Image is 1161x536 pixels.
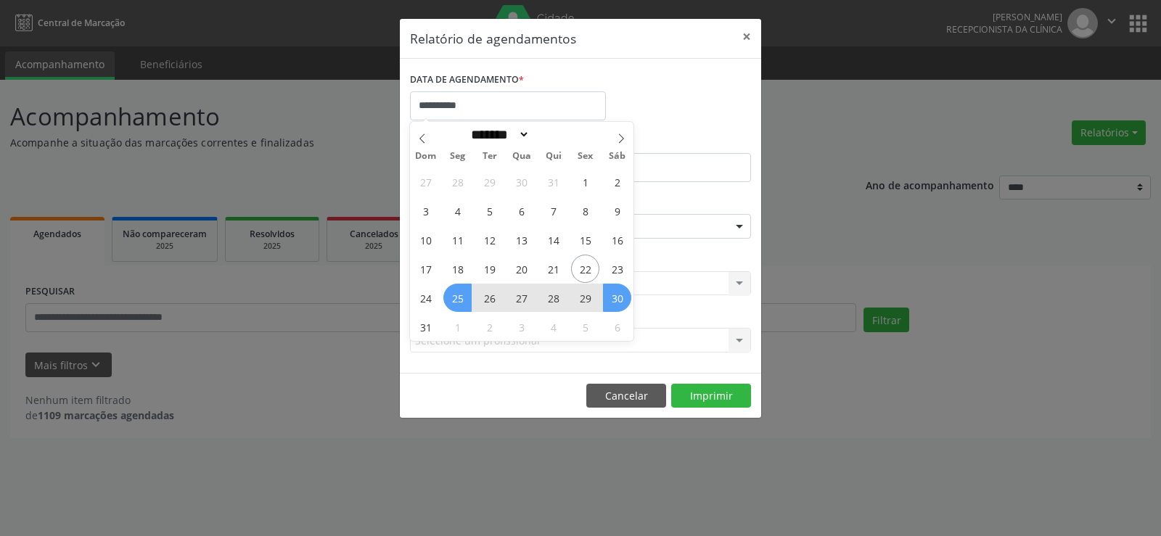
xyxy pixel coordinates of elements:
[732,19,761,54] button: Close
[474,152,506,161] span: Ter
[602,152,633,161] span: Sáb
[410,152,442,161] span: Dom
[442,152,474,161] span: Seg
[603,255,631,283] span: Agosto 23, 2025
[443,226,472,254] span: Agosto 11, 2025
[410,29,576,48] h5: Relatório de agendamentos
[507,313,536,341] span: Setembro 3, 2025
[539,197,567,225] span: Agosto 7, 2025
[538,152,570,161] span: Qui
[507,168,536,196] span: Julho 30, 2025
[475,168,504,196] span: Julho 29, 2025
[443,313,472,341] span: Setembro 1, 2025
[530,127,578,142] input: Year
[539,313,567,341] span: Setembro 4, 2025
[571,313,599,341] span: Setembro 5, 2025
[507,284,536,312] span: Agosto 27, 2025
[443,284,472,312] span: Agosto 25, 2025
[571,168,599,196] span: Agosto 1, 2025
[475,226,504,254] span: Agosto 12, 2025
[411,197,440,225] span: Agosto 3, 2025
[603,284,631,312] span: Agosto 30, 2025
[539,255,567,283] span: Agosto 21, 2025
[475,255,504,283] span: Agosto 19, 2025
[603,168,631,196] span: Agosto 2, 2025
[475,197,504,225] span: Agosto 5, 2025
[603,226,631,254] span: Agosto 16, 2025
[507,255,536,283] span: Agosto 20, 2025
[603,197,631,225] span: Agosto 9, 2025
[571,197,599,225] span: Agosto 8, 2025
[507,197,536,225] span: Agosto 6, 2025
[571,226,599,254] span: Agosto 15, 2025
[539,168,567,196] span: Julho 31, 2025
[411,313,440,341] span: Agosto 31, 2025
[466,127,530,142] select: Month
[671,384,751,408] button: Imprimir
[507,226,536,254] span: Agosto 13, 2025
[571,284,599,312] span: Agosto 29, 2025
[539,226,567,254] span: Agosto 14, 2025
[411,284,440,312] span: Agosto 24, 2025
[506,152,538,161] span: Qua
[571,255,599,283] span: Agosto 22, 2025
[411,226,440,254] span: Agosto 10, 2025
[411,255,440,283] span: Agosto 17, 2025
[584,131,751,153] label: ATÉ
[443,197,472,225] span: Agosto 4, 2025
[475,313,504,341] span: Setembro 2, 2025
[475,284,504,312] span: Agosto 26, 2025
[586,384,666,408] button: Cancelar
[539,284,567,312] span: Agosto 28, 2025
[443,255,472,283] span: Agosto 18, 2025
[410,69,524,91] label: DATA DE AGENDAMENTO
[603,313,631,341] span: Setembro 6, 2025
[411,168,440,196] span: Julho 27, 2025
[570,152,602,161] span: Sex
[443,168,472,196] span: Julho 28, 2025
